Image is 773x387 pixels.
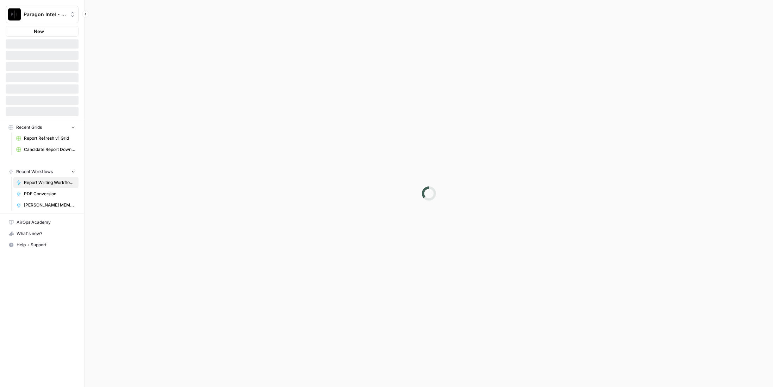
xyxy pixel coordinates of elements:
span: Candidate Report Download Sheet [24,146,75,153]
div: What's new? [6,228,78,239]
span: PDF Conversion [24,191,75,197]
button: New [6,26,79,37]
span: [PERSON_NAME] MEMO WRITING WORKFLOW EDITING [DATE] [24,202,75,208]
button: Help + Support [6,239,79,250]
button: Workspace: Paragon Intel - Bill / Ty / Colby R&D [6,6,79,23]
span: New [34,28,44,35]
a: [PERSON_NAME] MEMO WRITING WORKFLOW EDITING [DATE] [13,199,79,211]
a: PDF Conversion [13,188,79,199]
button: Recent Grids [6,122,79,133]
span: AirOps Academy [17,219,75,226]
a: Report Refresh v1 Grid [13,133,79,144]
span: Recent Grids [16,124,42,131]
a: Candidate Report Download Sheet [13,144,79,155]
span: Help + Support [17,242,75,248]
a: AirOps Academy [6,217,79,228]
span: Report Refresh v1 Grid [24,135,75,141]
span: Report Writing Workflow - v2 Gemini One Analysis [24,179,75,186]
img: Paragon Intel - Bill / Ty / Colby R&D Logo [8,8,21,21]
span: Recent Workflows [16,169,53,175]
button: What's new? [6,228,79,239]
button: Recent Workflows [6,166,79,177]
span: Paragon Intel - Bill / Ty / [PERSON_NAME] R&D [24,11,66,18]
a: Report Writing Workflow - v2 Gemini One Analysis [13,177,79,188]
